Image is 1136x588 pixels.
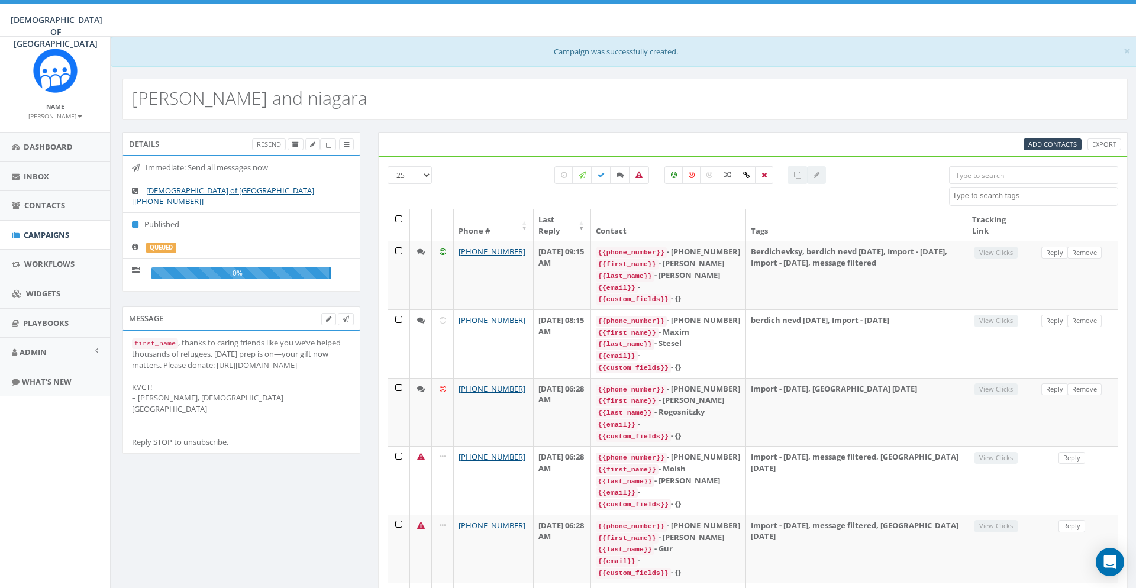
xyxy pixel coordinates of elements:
[1058,520,1085,532] a: Reply
[746,515,967,583] td: Import - [DATE], message filtered, [GEOGRAPHIC_DATA] [DATE]
[746,309,967,378] td: berdich nevd [DATE], Import - [DATE]
[596,246,741,258] div: - [PHONE_NUMBER]
[746,241,967,309] td: Berdichevksy, berdich nevd [DATE], Import - [DATE], Import - [DATE], message filtered
[24,230,69,240] span: Campaigns
[596,463,741,475] div: - Moish
[132,338,178,349] code: first_name
[1067,383,1102,396] a: Remove
[534,209,590,241] th: Last Reply: activate to sort column ascending
[596,383,741,395] div: - [PHONE_NUMBER]
[596,282,741,293] div: -
[596,544,654,555] code: {{last_name}}
[1067,315,1102,327] a: Remove
[24,141,73,152] span: Dashboard
[1041,383,1068,396] a: Reply
[596,293,741,305] div: - {}
[596,418,741,430] div: -
[596,451,741,463] div: - [PHONE_NUMBER]
[596,315,741,327] div: - [PHONE_NUMBER]
[596,385,667,395] code: {{phone_number}}
[596,339,654,350] code: {{last_name}}
[252,138,286,151] a: Resend
[596,556,638,567] code: {{email}}
[24,200,65,211] span: Contacts
[596,258,741,270] div: - [PERSON_NAME]
[459,520,525,531] a: [PHONE_NUMBER]
[123,156,360,179] li: Immediate: Send all messages now
[1124,45,1131,57] button: Close
[459,315,525,325] a: [PHONE_NUMBER]
[596,259,659,270] code: {{first_name}}
[596,543,741,555] div: - Gur
[596,395,741,406] div: - [PERSON_NAME]
[700,166,719,184] label: Neutral
[596,532,741,544] div: - [PERSON_NAME]
[596,327,741,338] div: - Maxim
[596,521,667,532] code: {{phone_number}}
[596,283,638,293] code: {{email}}
[33,49,78,93] img: Rally_Corp_Icon.png
[682,166,701,184] label: Negative
[596,328,659,338] code: {{first_name}}
[572,166,592,184] label: Sending
[22,376,72,387] span: What's New
[1028,140,1077,148] span: CSV files only
[1067,247,1102,259] a: Remove
[596,408,654,418] code: {{last_name}}
[591,209,747,241] th: Contact
[664,166,683,184] label: Positive
[1058,452,1085,464] a: Reply
[146,243,176,253] label: queued
[596,499,671,510] code: {{custom_fields}}
[596,498,741,510] div: - {}
[24,259,75,269] span: Workflows
[610,166,630,184] label: Replied
[953,190,1118,201] textarea: Search
[132,221,144,228] i: Published
[596,270,741,282] div: - [PERSON_NAME]
[596,555,741,567] div: -
[596,271,654,282] code: {{last_name}}
[123,212,360,236] li: Published
[596,338,741,350] div: - Stesel
[755,166,773,184] label: Removed
[596,430,741,442] div: - {}
[534,378,590,447] td: [DATE] 06:28 AM
[746,378,967,447] td: Import - [DATE], [GEOGRAPHIC_DATA] [DATE]
[596,487,638,498] code: {{email}}
[46,102,64,111] small: Name
[459,246,525,257] a: [PHONE_NUMBER]
[596,363,671,373] code: {{custom_fields}}
[596,475,741,487] div: - [PERSON_NAME]
[534,515,590,583] td: [DATE] 06:28 AM
[1041,247,1068,259] a: Reply
[325,140,331,148] span: Clone Campaign
[132,337,351,448] div: , thanks to caring friends like you we’ve helped thousands of refugees. [DATE] prep is on—your gi...
[718,166,738,184] label: Mixed
[596,419,638,430] code: {{email}}
[20,347,47,357] span: Admin
[326,314,331,323] span: Edit Campaign Body
[596,361,741,373] div: - {}
[591,166,611,184] label: Delivered
[1096,548,1124,576] div: Open Intercom Messenger
[596,567,741,579] div: - {}
[596,533,659,544] code: {{first_name}}
[132,185,314,207] a: [DEMOGRAPHIC_DATA] of [GEOGRAPHIC_DATA] [[PHONE_NUMBER]]
[596,396,659,406] code: {{first_name}}
[746,446,967,515] td: Import - [DATE], message filtered, [GEOGRAPHIC_DATA] [DATE]
[132,88,367,108] h2: [PERSON_NAME] and niagara
[122,306,360,330] div: Message
[23,318,69,328] span: Playbooks
[534,241,590,309] td: [DATE] 09:15 AM
[534,446,590,515] td: [DATE] 06:28 AM
[310,140,315,148] span: Edit Campaign Title
[459,383,525,394] a: [PHONE_NUMBER]
[596,476,654,487] code: {{last_name}}
[459,451,525,462] a: [PHONE_NUMBER]
[596,350,741,361] div: -
[122,132,360,156] div: Details
[28,112,82,120] small: [PERSON_NAME]
[737,166,756,184] label: Link Clicked
[949,166,1118,184] input: Type to search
